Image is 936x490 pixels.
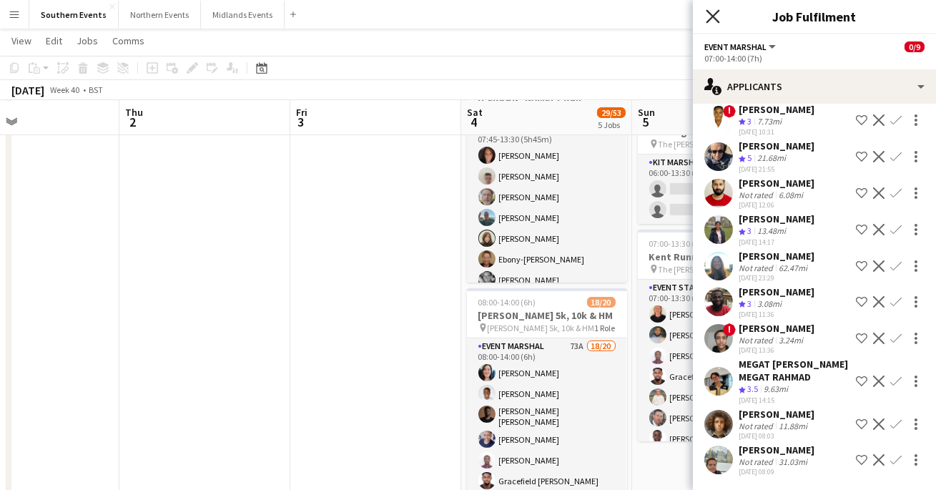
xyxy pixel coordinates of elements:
[776,263,810,273] div: 62.47mi
[739,431,814,441] div: [DATE] 08:03
[739,273,814,283] div: [DATE] 23:29
[11,34,31,47] span: View
[723,105,736,118] span: !
[46,34,62,47] span: Edit
[638,106,655,119] span: Sun
[776,335,806,346] div: 3.24mi
[693,7,936,26] h3: Job Fulfilment
[739,200,814,210] div: [DATE] 12:06
[739,456,776,467] div: Not rated
[739,310,814,319] div: [DATE] 11:36
[739,396,850,405] div: [DATE] 14:15
[587,297,616,308] span: 18/20
[776,421,810,431] div: 11.88mi
[125,106,143,119] span: Thu
[123,114,143,130] span: 2
[659,139,766,150] span: The [PERSON_NAME][GEOGRAPHIC_DATA]
[77,34,98,47] span: Jobs
[739,421,776,431] div: Not rated
[47,84,83,95] span: Week 40
[747,116,752,127] span: 3
[649,238,724,249] span: 07:00-13:30 (6h30m)
[638,230,798,441] app-job-card: 07:00-13:30 (6h30m)15/20Kent Running Festival The [PERSON_NAME][GEOGRAPHIC_DATA]1 RoleEvent Staff...
[739,335,776,346] div: Not rated
[112,34,144,47] span: Comms
[119,1,201,29] button: Northern Events
[739,237,814,247] div: [DATE] 14:17
[638,250,798,263] h3: Kent Running Festival
[739,177,814,190] div: [PERSON_NAME]
[739,250,814,263] div: [PERSON_NAME]
[761,383,791,396] div: 9.63mi
[704,41,778,52] button: Event Marshal
[467,71,627,283] app-job-card: 07:45-13:30 (5h45m)11/20[PERSON_NAME] + Run [PERSON_NAME][GEOGRAPHIC_DATA], [GEOGRAPHIC_DATA], [G...
[739,190,776,200] div: Not rated
[6,31,37,50] a: View
[659,264,766,275] span: The [PERSON_NAME][GEOGRAPHIC_DATA]
[739,212,814,225] div: [PERSON_NAME]
[638,155,798,224] app-card-role: Kit Marshal6A0/206:00-13:30 (7h30m)
[776,190,806,200] div: 6.08mi
[296,106,307,119] span: Fri
[739,165,814,174] div: [DATE] 21:55
[723,323,736,336] span: !
[638,92,798,224] app-job-card: 06:00-13:30 (7h30m)0/2RT Kit Assistant Kent Running Festival The [PERSON_NAME][GEOGRAPHIC_DATA]1 ...
[754,152,789,165] div: 21.68mi
[747,225,752,236] span: 3
[739,139,814,152] div: [PERSON_NAME]
[739,322,814,335] div: [PERSON_NAME]
[71,31,104,50] a: Jobs
[776,456,810,467] div: 31.03mi
[107,31,150,50] a: Comms
[11,83,44,97] div: [DATE]
[739,285,814,298] div: [PERSON_NAME]
[636,114,655,130] span: 5
[598,119,625,130] div: 5 Jobs
[704,41,767,52] span: Event Marshal
[754,298,784,310] div: 3.08mi
[747,298,752,309] span: 3
[467,106,483,119] span: Sat
[739,346,814,355] div: [DATE] 13:36
[29,1,119,29] button: Southern Events
[595,323,616,333] span: 1 Role
[739,263,776,273] div: Not rated
[597,107,626,118] span: 29/53
[704,53,925,64] div: 07:00-14:00 (7h)
[693,69,936,104] div: Applicants
[465,114,483,130] span: 4
[739,444,814,456] div: [PERSON_NAME]
[201,1,285,29] button: Midlands Events
[89,84,103,95] div: BST
[905,41,925,52] span: 0/9
[747,152,752,163] span: 5
[747,383,758,394] span: 3.5
[739,408,814,421] div: [PERSON_NAME]
[478,297,536,308] span: 08:00-14:00 (6h)
[739,127,814,137] div: [DATE] 10:31
[488,323,595,333] span: [PERSON_NAME] 5k, 10k & HM
[40,31,68,50] a: Edit
[739,467,814,476] div: [DATE] 08:09
[739,358,850,383] div: MEGAT [PERSON_NAME] MEGAT RAHMAD
[467,309,627,322] h3: [PERSON_NAME] 5k, 10k & HM
[754,116,784,128] div: 7.73mi
[739,103,814,116] div: [PERSON_NAME]
[294,114,307,130] span: 3
[754,225,789,237] div: 13.48mi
